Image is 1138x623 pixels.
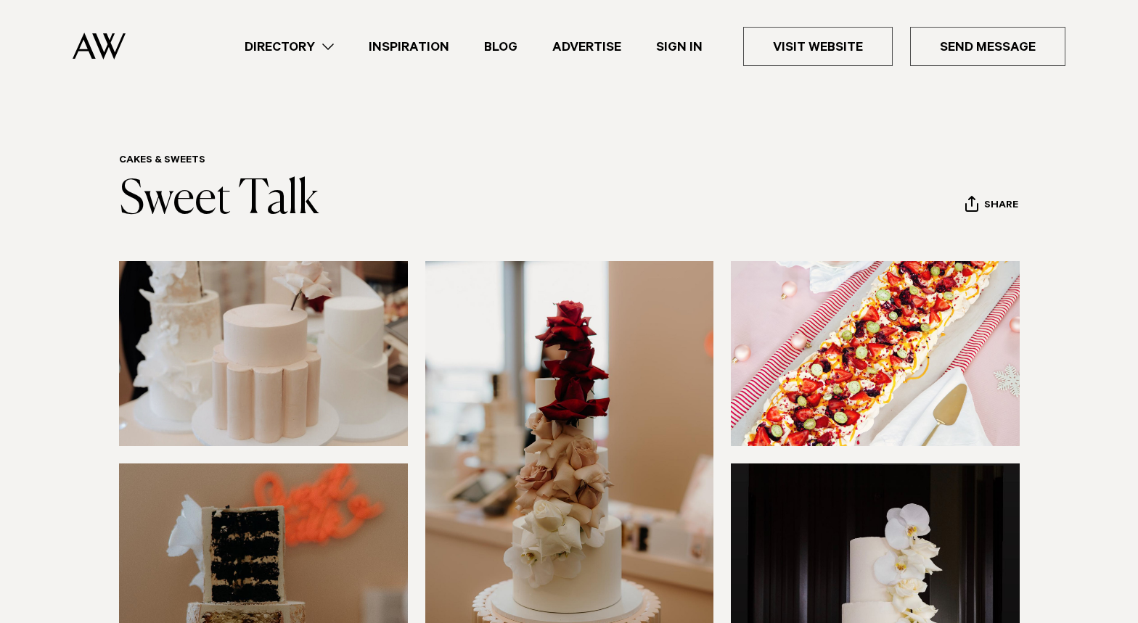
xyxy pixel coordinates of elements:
a: Cakes & Sweets [119,155,205,167]
button: Share [965,195,1019,217]
img: Auckland Weddings Logo [73,33,126,59]
a: Blog [467,37,535,57]
a: Send Message [910,27,1065,66]
a: Sign In [639,37,720,57]
span: Share [984,199,1018,213]
a: Directory [227,37,351,57]
a: Advertise [535,37,639,57]
a: Visit Website [743,27,893,66]
a: Inspiration [351,37,467,57]
a: Sweet Talk [119,177,319,223]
